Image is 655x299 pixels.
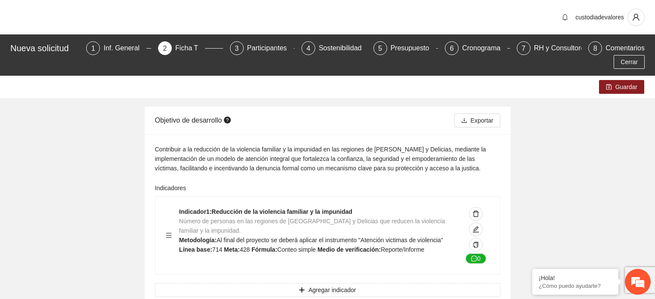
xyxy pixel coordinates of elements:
strong: Metodología: [179,237,217,244]
div: 8Comentarios [588,41,645,55]
div: RH y Consultores [534,41,595,55]
div: 2Ficha T [158,41,223,55]
span: copy [473,242,479,249]
strong: Línea base: [179,246,212,253]
span: 5 [378,45,382,52]
div: Comentarios [605,41,645,55]
div: 3Participantes [230,41,295,55]
span: Conteo simple [277,246,316,253]
span: Agregar indicador [308,285,356,295]
button: copy [469,238,483,252]
span: 6 [450,45,454,52]
button: edit [469,222,483,236]
strong: Indicador 1 : Reducción de la violencia familiar y la impunidad [179,208,352,215]
span: 1 [91,45,95,52]
button: user [627,9,645,26]
strong: Medio de verificación: [317,246,381,253]
span: 428 [240,246,250,253]
span: edit [469,226,482,233]
div: Sostenibilidad [319,41,369,55]
span: question-circle [224,117,231,123]
span: 3 [235,45,239,52]
button: message0 [466,253,486,264]
button: Cerrar [614,55,645,69]
span: 714 [212,246,222,253]
span: plus [299,287,305,294]
span: 4 [307,45,310,52]
span: 2 [163,45,167,52]
div: 7RH y Consultores [517,41,582,55]
span: user [628,13,644,21]
button: saveGuardar [599,80,644,94]
button: delete [469,207,483,221]
div: Inf. General [103,41,146,55]
span: Objetivo de desarrollo [155,117,233,124]
div: Cronograma [462,41,507,55]
span: 7 [522,45,525,52]
button: downloadExportar [454,114,500,127]
button: bell [558,10,572,24]
div: 4Sostenibilidad [301,41,366,55]
span: message [471,256,477,262]
span: delete [469,210,482,217]
span: menu [166,232,172,238]
strong: Meta: [224,246,240,253]
span: bell [559,14,571,21]
span: download [461,117,467,124]
span: Reporte/Informe [381,246,424,253]
div: Nueva solicitud [10,41,81,55]
strong: Fórmula: [251,246,277,253]
div: 1Inf. General [86,41,151,55]
span: save [606,84,612,91]
span: 8 [593,45,597,52]
button: plusAgregar indicador [155,283,500,297]
span: Cerrar [621,57,638,67]
div: Presupuesto [391,41,436,55]
span: Número de personas en las regiones de [GEOGRAPHIC_DATA] y Delicias que reducen la violencia famil... [179,218,445,234]
span: custodiadevalores [575,14,624,21]
div: Ficha T [175,41,205,55]
span: Al final del proyecto se deberá aplicar el instrumento "Atención victimas de violencia" [217,237,443,244]
p: ¿Cómo puedo ayudarte? [539,283,612,289]
div: 6Cronograma [445,41,510,55]
span: Guardar [615,82,637,92]
span: Exportar [471,116,494,125]
div: 5Presupuesto [373,41,438,55]
label: Indicadores [155,183,186,193]
div: Participantes [247,41,294,55]
div: ¡Hola! [539,274,612,281]
div: Contribuir a la reducción de la violencia familiar y la impunidad en las regiones de [PERSON_NAME... [155,145,500,173]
